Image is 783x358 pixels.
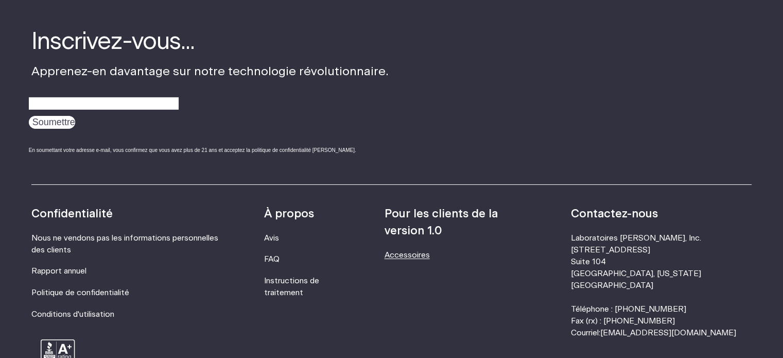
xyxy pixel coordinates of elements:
font: En soumettant votre adresse e-mail, vous confirmez que vous avez plus de 21 ans et acceptez la po... [29,147,356,153]
font: Confidentialité [31,208,113,219]
input: Soumettre [29,116,75,129]
a: Nous ne vendons pas les informations personnelles des clients [31,234,218,254]
a: [EMAIL_ADDRESS][DOMAIN_NAME] [600,329,736,337]
font: Pour les clients de la version 1.0 [385,208,498,236]
font: Laboratoires [PERSON_NAME], Inc. [571,234,701,242]
font: Téléphone : [PHONE_NUMBER] [571,305,686,313]
a: Instructions de traitement [264,277,319,297]
a: Rapport annuel [31,267,86,275]
font: Apprenez-en davantage sur notre technologie révolutionnaire. [31,65,389,78]
a: Conditions d'utilisation [31,311,114,318]
font: À propos [264,208,314,219]
font: Courriel: [571,329,600,337]
a: Politique de confidentialité [31,289,129,297]
a: FAQ [264,255,280,263]
font: [STREET_ADDRESS] [571,246,650,254]
font: Contactez-nous [571,208,658,219]
font: [GEOGRAPHIC_DATA], [US_STATE][GEOGRAPHIC_DATA] [571,270,701,289]
font: Fax (rx) : [PHONE_NUMBER] [571,317,675,325]
a: Avis [264,234,279,242]
font: Inscrivez-vous... [31,30,195,54]
font: Suite 104 [571,258,606,266]
a: Accessoires [385,251,430,259]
